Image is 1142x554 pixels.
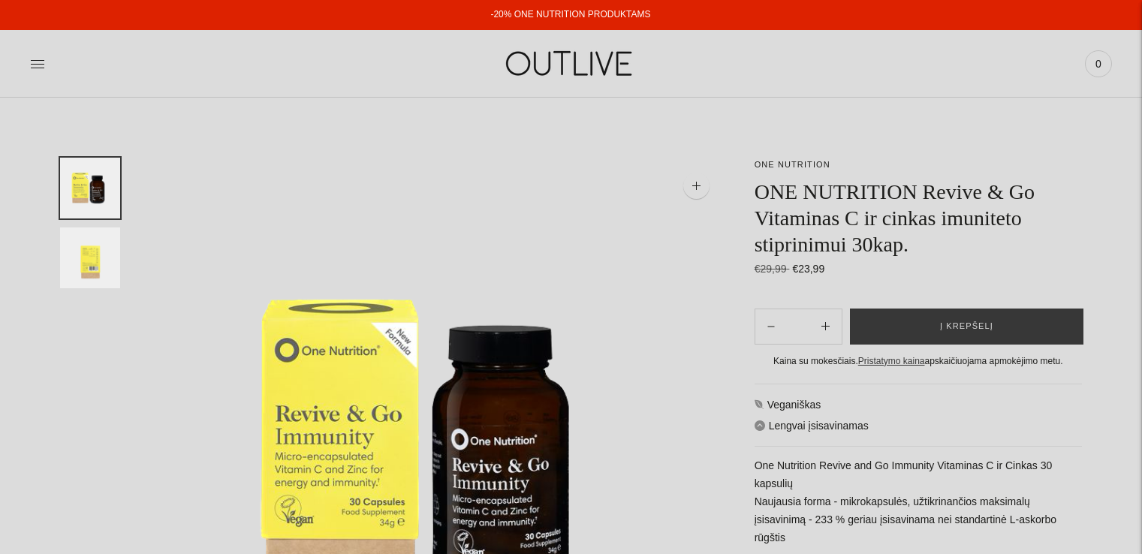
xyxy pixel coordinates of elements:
[792,263,824,275] span: €23,99
[60,227,120,288] button: Translation missing: en.general.accessibility.image_thumbail
[858,356,925,366] a: Pristatymo kaina
[1088,53,1109,74] span: 0
[755,263,790,275] s: €29,99
[755,309,787,345] button: Add product quantity
[940,319,993,334] span: Į krepšelį
[755,354,1082,369] div: Kaina su mokesčiais. apskaičiuojama apmokėjimo metu.
[850,309,1083,345] button: Į krepšelį
[755,160,830,169] a: ONE NUTRITION
[755,457,1082,547] p: One Nutrition Revive and Go Immunity Vitaminas C ir Cinkas 30 kapsulių Naujausia forma - mikrokap...
[755,179,1082,257] h1: ONE NUTRITION Revive & Go Vitaminas C ir cinkas imuniteto stiprinimui 30kap.
[490,9,650,20] a: -20% ONE NUTRITION PRODUKTAMS
[60,158,120,218] button: Translation missing: en.general.accessibility.image_thumbail
[809,309,842,345] button: Subtract product quantity
[477,38,664,89] img: OUTLIVE
[1085,47,1112,80] a: 0
[787,315,809,337] input: Product quantity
